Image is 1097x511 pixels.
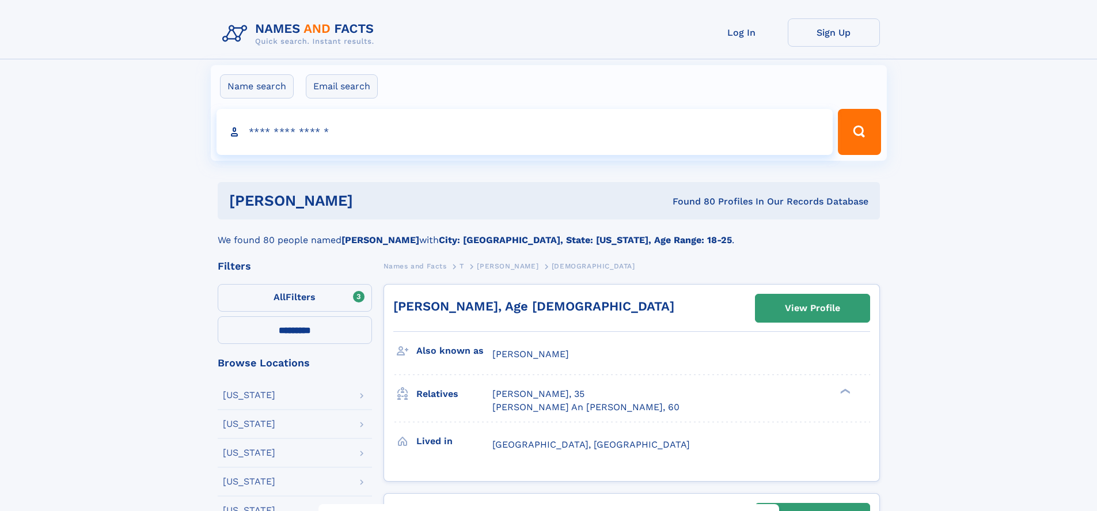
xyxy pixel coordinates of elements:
div: [US_STATE] [223,391,275,400]
a: [PERSON_NAME], Age [DEMOGRAPHIC_DATA] [393,299,674,313]
b: City: [GEOGRAPHIC_DATA], State: [US_STATE], Age Range: 18-25 [439,234,732,245]
b: [PERSON_NAME] [341,234,419,245]
div: We found 80 people named with . [218,219,880,247]
div: View Profile [785,295,840,321]
button: Search Button [838,109,880,155]
h1: [PERSON_NAME] [229,194,513,208]
a: [PERSON_NAME], 35 [492,388,584,400]
div: ❯ [837,388,851,395]
span: [DEMOGRAPHIC_DATA] [552,262,635,270]
div: [US_STATE] [223,448,275,457]
span: [PERSON_NAME] [477,262,538,270]
a: Names and Facts [384,259,447,273]
div: Filters [218,261,372,271]
label: Email search [306,74,378,99]
h3: Relatives [416,384,492,404]
span: T [460,262,464,270]
span: [GEOGRAPHIC_DATA], [GEOGRAPHIC_DATA] [492,439,690,450]
div: [US_STATE] [223,477,275,486]
h3: Also known as [416,341,492,361]
div: [US_STATE] [223,419,275,429]
div: Browse Locations [218,358,372,368]
a: Log In [696,18,788,47]
a: [PERSON_NAME] An [PERSON_NAME], 60 [492,401,680,414]
a: [PERSON_NAME] [477,259,538,273]
img: Logo Names and Facts [218,18,384,50]
h3: Lived in [416,431,492,451]
div: Found 80 Profiles In Our Records Database [513,195,868,208]
a: T [460,259,464,273]
a: View Profile [756,294,870,322]
span: All [274,292,286,302]
label: Name search [220,74,294,99]
input: search input [217,109,833,155]
a: Sign Up [788,18,880,47]
span: [PERSON_NAME] [492,349,569,359]
label: Filters [218,284,372,312]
